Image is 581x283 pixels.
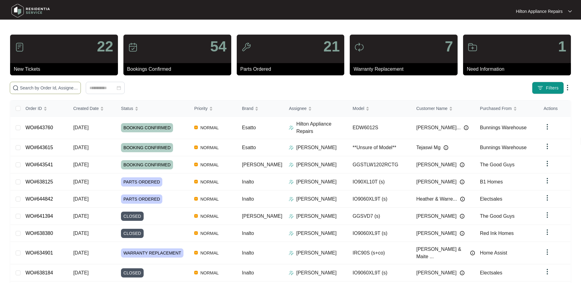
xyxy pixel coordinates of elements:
th: Created Date [68,100,116,117]
a: WO#638184 [25,270,53,275]
img: icon [241,42,251,52]
a: WO#643541 [25,162,53,167]
img: Assigner Icon [289,179,294,184]
img: Vercel Logo [194,126,198,129]
p: 7 [445,39,453,54]
img: icon [128,42,138,52]
span: [PERSON_NAME] & Maite ... [416,246,467,260]
img: filter icon [537,85,543,91]
span: Purchased From [480,105,511,112]
img: dropdown arrow [544,177,551,184]
img: icon [354,42,364,52]
span: Assignee [289,105,307,112]
span: Model [353,105,364,112]
img: dropdown arrow [544,194,551,202]
button: filter iconFilters [532,82,564,94]
p: Warranty Replacement [353,66,458,73]
p: New Tickets [14,66,118,73]
span: [PERSON_NAME] [416,178,457,186]
span: The Good Guys [480,162,515,167]
span: [DATE] [73,125,89,130]
img: Info icon [460,162,465,167]
p: [PERSON_NAME] [296,195,337,203]
p: 22 [97,39,113,54]
span: [DATE] [73,196,89,202]
img: Vercel Logo [194,145,198,149]
a: WO#643615 [25,145,53,150]
img: search-icon [13,85,19,91]
p: [PERSON_NAME] [296,144,337,151]
img: icon [15,42,25,52]
span: WARRANTY REPLACEMENT [121,248,183,258]
img: Info icon [443,145,448,150]
p: [PERSON_NAME] [296,213,337,220]
img: Assigner Icon [289,251,294,255]
span: The Good Guys [480,213,515,219]
img: Assigner Icon [289,197,294,202]
img: Vercel Logo [194,231,198,235]
img: dropdown arrow [544,228,551,236]
img: icon [468,42,477,52]
span: BOOKING CONFIRMED [121,143,173,152]
img: residentia service logo [9,2,52,20]
td: EDW6012S [348,117,411,139]
img: Info icon [460,179,465,184]
span: Filters [546,85,559,91]
p: [PERSON_NAME] [296,249,337,257]
span: [DATE] [73,231,89,236]
span: NORMAL [198,269,221,277]
span: BOOKING CONFIRMED [121,123,173,132]
a: WO#638125 [25,179,53,184]
span: Red Ink Homes [480,231,514,236]
img: Info icon [470,251,475,255]
span: [PERSON_NAME] [242,213,282,219]
img: dropdown arrow [544,123,551,130]
span: Electsales [480,270,502,275]
img: dropdown arrow [544,160,551,167]
p: [PERSON_NAME] [296,161,337,168]
img: dropdown arrow [564,84,571,91]
p: [PERSON_NAME] [296,269,337,277]
span: Inalto [242,250,254,255]
span: [DATE] [73,162,89,167]
th: Status [116,100,189,117]
img: Vercel Logo [194,214,198,218]
span: [PERSON_NAME] [416,161,457,168]
span: [DATE] [73,250,89,255]
span: CLOSED [121,268,144,277]
span: NORMAL [198,249,221,257]
th: Order ID [21,100,68,117]
span: Customer Name [416,105,447,112]
a: WO#641394 [25,213,53,219]
img: dropdown arrow [544,268,551,275]
span: Tejaswi Mg [416,144,440,151]
img: Assigner Icon [289,270,294,275]
span: NORMAL [198,213,221,220]
p: 1 [558,39,566,54]
td: IO90XL10T (s) [348,173,411,191]
p: Need Information [467,66,571,73]
th: Assignee [284,100,348,117]
img: Assigner Icon [289,162,294,167]
p: [PERSON_NAME] [296,178,337,186]
span: NORMAL [198,195,221,203]
img: dropdown arrow [568,10,572,13]
span: PARTS ORDERED [121,177,162,187]
img: Info icon [460,214,465,219]
th: Customer Name [411,100,475,117]
img: Assigner Icon [289,231,294,236]
img: Vercel Logo [194,251,198,255]
span: CLOSED [121,212,144,221]
img: Vercel Logo [194,197,198,201]
span: Status [121,105,133,112]
span: Brand [242,105,253,112]
span: Inalto [242,196,254,202]
td: GGSVD7 (s) [348,208,411,225]
p: Parts Ordered [240,66,345,73]
span: [PERSON_NAME] [416,269,457,277]
span: NORMAL [198,178,221,186]
img: dropdown arrow [544,143,551,150]
span: Created Date [73,105,99,112]
span: B1 Homes [480,179,503,184]
a: WO#638380 [25,231,53,236]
